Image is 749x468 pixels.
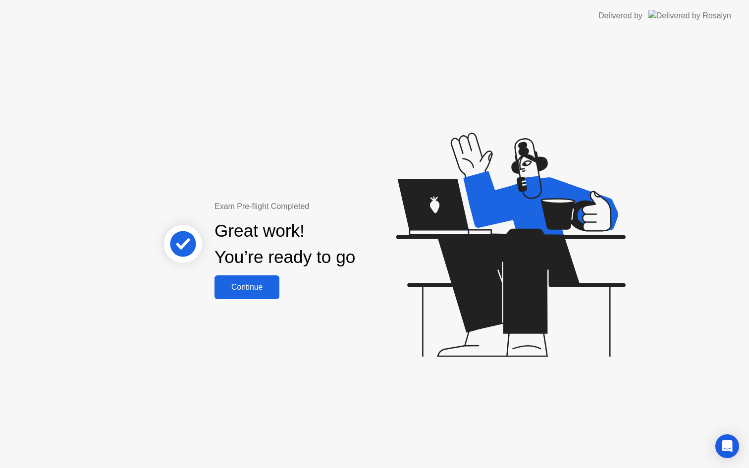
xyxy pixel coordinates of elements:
[214,201,419,212] div: Exam Pre-flight Completed
[214,275,279,299] button: Continue
[214,218,355,270] div: Great work! You’re ready to go
[648,10,731,21] img: Delivered by Rosalyn
[217,283,276,292] div: Continue
[598,10,642,22] div: Delivered by
[715,434,739,458] div: Open Intercom Messenger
